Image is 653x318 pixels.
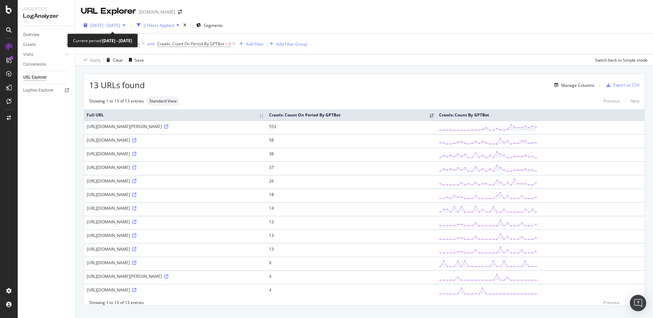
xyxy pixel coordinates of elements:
[113,57,123,63] div: Clear
[147,41,154,47] div: and
[87,192,264,197] div: [URL][DOMAIN_NAME]
[276,41,307,47] div: Add Filter Group
[23,41,64,48] a: Crawls
[630,295,646,311] div: Open Intercom Messenger
[87,164,264,170] div: [URL][DOMAIN_NAME]
[73,37,132,45] div: Current period:
[266,134,436,148] td: 58
[102,38,132,44] b: [DATE] - [DATE]
[134,20,182,31] button: 2 Filters Applied
[266,161,436,175] td: 37
[23,74,70,81] a: URL Explorer
[147,41,154,47] button: and
[87,205,264,211] div: [URL][DOMAIN_NAME]
[87,260,264,266] div: [URL][DOMAIN_NAME]
[89,98,144,104] div: Showing 1 to 13 of 13 entries
[23,87,53,94] div: Logfiles Explorer
[87,273,264,279] div: [URL][DOMAIN_NAME][PERSON_NAME]
[266,202,436,216] td: 14
[178,10,182,14] div: arrow-right-arrow-left
[84,109,266,121] th: Full URL: activate to sort column ascending
[149,99,177,103] span: Standard View
[87,219,264,225] div: [URL][DOMAIN_NAME]
[87,151,264,157] div: [URL][DOMAIN_NAME]
[23,51,64,58] a: Visits
[23,61,46,68] div: Conversions
[266,229,436,243] td: 13
[23,12,70,20] div: LogAnalyzer
[81,20,128,31] button: [DATE] - [DATE]
[204,22,223,28] span: Segments
[126,54,144,65] button: Save
[23,87,70,94] a: Logfiles Explorer
[552,81,595,89] button: Manage Columns
[89,79,145,91] span: 13 URLs found
[266,284,436,298] td: 4
[87,246,264,252] div: [URL][DOMAIN_NAME]
[23,61,70,68] a: Conversions
[237,40,264,48] button: Add Filter
[144,22,174,28] div: 2 Filters Applied
[139,9,175,15] div: [DOMAIN_NAME]
[266,189,436,202] td: 18
[266,257,436,270] td: 6
[604,80,639,91] button: Export as CSV
[87,178,264,184] div: [URL][DOMAIN_NAME]
[266,109,436,121] th: Crawls: Count On Period By GPTBot: activate to sort column ascending
[87,124,264,129] div: [URL][DOMAIN_NAME][PERSON_NAME]
[23,41,36,48] div: Crawls
[595,57,648,63] div: Switch back to Simple mode
[266,175,436,189] td: 26
[266,216,436,229] td: 13
[87,137,264,143] div: [URL][DOMAIN_NAME]
[87,233,264,238] div: [URL][DOMAIN_NAME]
[81,5,136,17] div: URL Explorer
[229,39,231,49] span: 0
[23,31,70,38] a: Overview
[89,300,144,305] div: Showing 1 to 13 of 13 entries
[266,270,436,284] td: 4
[592,54,648,65] button: Switch back to Simple mode
[225,41,228,47] span: >
[81,54,101,65] button: Apply
[147,96,179,106] div: neutral label
[267,40,307,48] button: Add Filter Group
[23,5,70,12] div: Analytics
[90,22,120,28] span: [DATE] - [DATE]
[157,41,224,47] span: Crawls: Count On Period By GPTBot
[266,121,436,134] td: 553
[87,287,264,293] div: [URL][DOMAIN_NAME]
[182,22,188,29] div: times
[104,54,123,65] button: Clear
[436,109,644,121] th: Crawls: Count By GPTBot
[194,20,225,31] button: Segments
[23,31,39,38] div: Overview
[561,82,595,88] div: Manage Columns
[266,148,436,161] td: 38
[246,41,264,47] div: Add Filter
[23,51,33,58] div: Visits
[23,74,47,81] div: URL Explorer
[135,57,144,63] div: Save
[266,243,436,257] td: 13
[90,57,101,63] div: Apply
[613,82,639,88] div: Export as CSV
